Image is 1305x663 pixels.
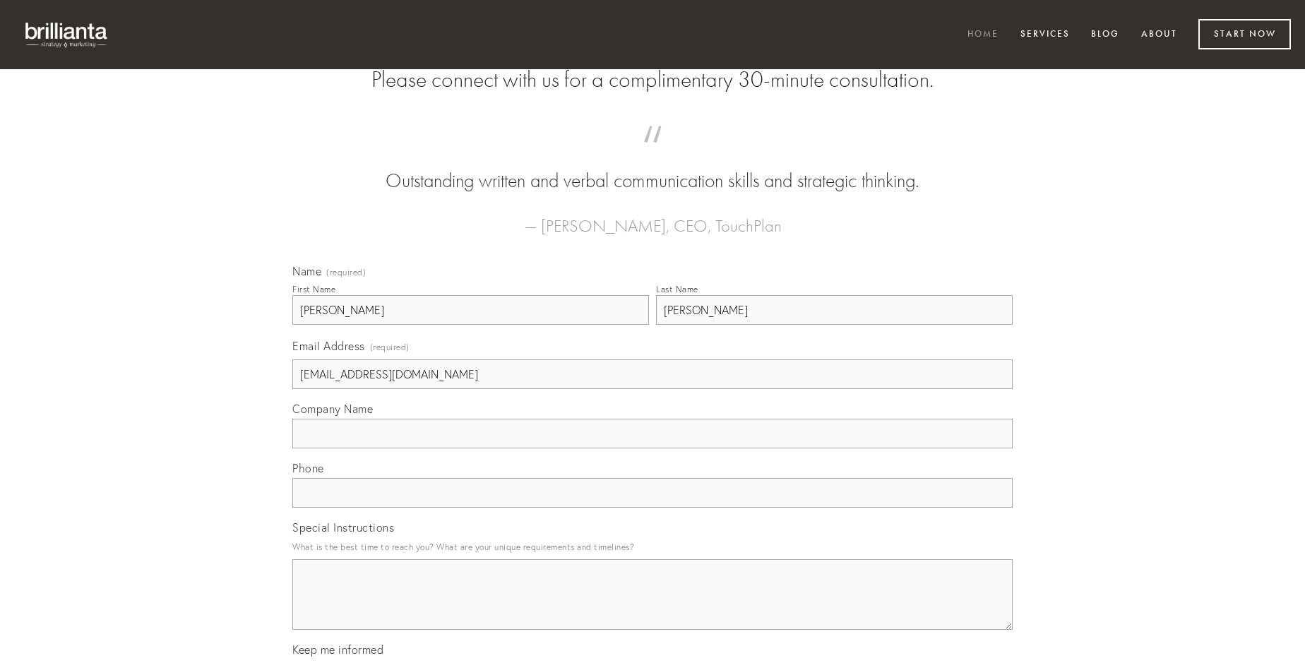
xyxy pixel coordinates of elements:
[14,14,120,55] img: brillianta - research, strategy, marketing
[315,140,990,167] span: “
[315,195,990,240] figcaption: — [PERSON_NAME], CEO, TouchPlan
[958,23,1008,47] a: Home
[292,339,365,353] span: Email Address
[315,140,990,195] blockquote: Outstanding written and verbal communication skills and strategic thinking.
[656,284,698,294] div: Last Name
[1198,19,1291,49] a: Start Now
[292,264,321,278] span: Name
[292,284,335,294] div: First Name
[292,643,383,657] span: Keep me informed
[292,461,324,475] span: Phone
[1082,23,1128,47] a: Blog
[292,66,1013,93] h2: Please connect with us for a complimentary 30-minute consultation.
[326,268,366,277] span: (required)
[292,520,394,534] span: Special Instructions
[370,338,410,357] span: (required)
[1011,23,1079,47] a: Services
[292,537,1013,556] p: What is the best time to reach you? What are your unique requirements and timelines?
[292,402,373,416] span: Company Name
[1132,23,1186,47] a: About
